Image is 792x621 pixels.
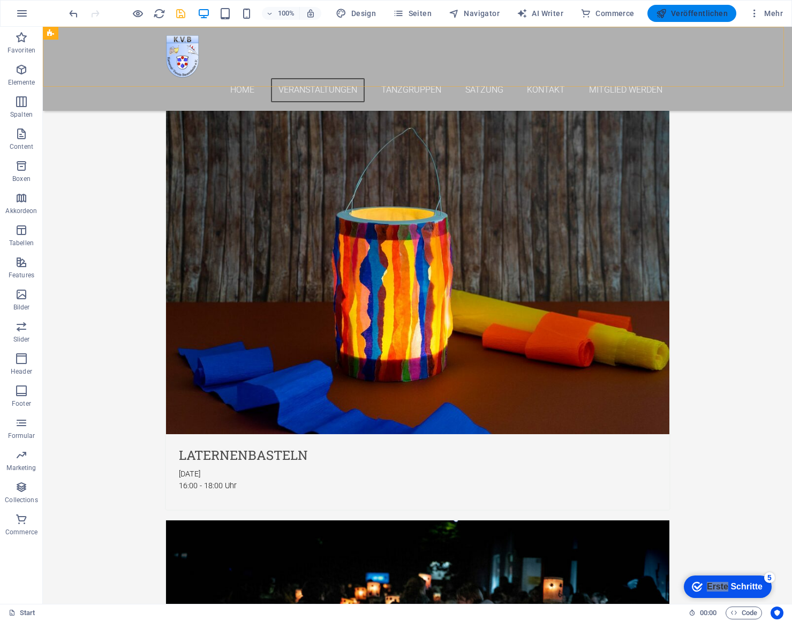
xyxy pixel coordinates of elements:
span: : [707,609,709,617]
span: 00 00 [700,607,716,619]
button: Klicke hier, um den Vorschau-Modus zu verlassen [131,7,144,20]
div: 5 [88,2,99,13]
button: Code [726,607,762,619]
span: Commerce [580,8,635,19]
p: Formular [8,431,35,440]
p: Features [9,271,34,279]
p: Tabellen [9,239,34,247]
p: Marketing [6,464,36,472]
button: Seiten [389,5,436,22]
p: Footer [12,399,31,408]
span: Design [336,8,376,19]
a: Klick, um Auswahl aufzuheben. Doppelklick öffnet Seitenverwaltung [9,607,35,619]
p: Content [10,142,33,151]
i: Save (Ctrl+S) [175,7,187,20]
button: Design [331,5,380,22]
p: Favoriten [7,46,35,55]
span: Navigator [449,8,500,19]
h6: 100% [278,7,295,20]
button: Veröffentlichen [647,5,736,22]
button: Usercentrics [771,607,783,619]
button: Mehr [745,5,787,22]
p: Header [11,367,32,376]
button: save [174,7,187,20]
i: Rückgängig: Elemente verschieben (Strg+Z) [67,7,80,20]
span: Code [730,607,757,619]
p: Slider [13,335,30,344]
p: Akkordeon [5,207,37,215]
h6: Session-Zeit [689,607,717,619]
i: Seite neu laden [153,7,165,20]
p: Commerce [5,528,37,536]
button: Commerce [576,5,639,22]
p: Elemente [8,78,35,87]
p: Bilder [13,303,30,312]
p: Boxen [12,175,31,183]
p: Collections [5,496,37,504]
p: Spalten [10,110,33,119]
div: Erste Schritte [31,12,86,21]
button: 100% [262,7,300,20]
div: Design (Strg+Alt+Y) [331,5,380,22]
button: Navigator [444,5,504,22]
i: Bei Größenänderung Zoomstufe automatisch an das gewählte Gerät anpassen. [306,9,315,18]
button: undo [67,7,80,20]
button: AI Writer [512,5,568,22]
span: Mehr [749,8,783,19]
span: AI Writer [517,8,563,19]
div: Erste Schritte 5 items remaining, 0% complete [7,5,95,28]
span: Seiten [393,8,432,19]
span: Veröffentlichen [656,8,728,19]
button: reload [153,7,165,20]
